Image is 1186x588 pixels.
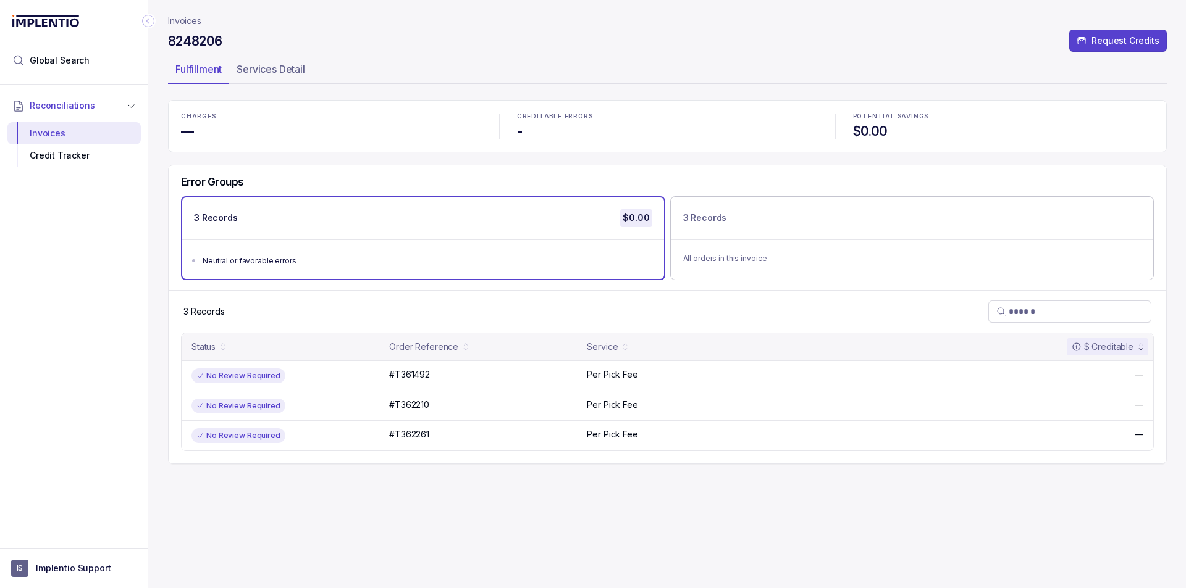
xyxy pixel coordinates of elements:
[1091,35,1159,47] p: Request Credits
[587,399,637,411] p: Per Pick Fee
[1072,341,1133,353] div: $ Creditable
[30,99,95,112] span: Reconciliations
[7,120,141,170] div: Reconciliations
[168,33,222,50] h4: 8248206
[191,428,285,443] div: No Review Required
[36,562,111,574] p: Implentio Support
[389,428,429,441] p: #T362261
[229,59,313,84] li: Tab Services Detail
[191,368,285,383] div: No Review Required
[237,62,305,77] p: Services Detail
[11,560,137,577] button: User initialsImplentio Support
[203,255,651,267] div: Neutral or favorable errors
[620,209,652,226] p: $0.00
[30,54,90,67] span: Global Search
[389,368,430,381] p: #T361492
[191,399,285,413] div: No Review Required
[168,15,201,27] a: Invoices
[853,123,1154,140] h4: $0.00
[194,212,238,224] p: 3 Records
[853,113,1154,120] p: POTENTIAL SAVINGS
[683,252,1142,265] p: All orders in this invoice
[17,122,131,144] div: Invoices
[191,341,216,353] div: Status
[1135,368,1143,381] p: —
[141,14,156,28] div: Collapse Icon
[181,175,244,189] h5: Error Groups
[1069,30,1167,52] button: Request Credits
[175,62,222,77] p: Fulfillment
[389,341,458,353] div: Order Reference
[11,560,28,577] span: User initials
[183,305,225,318] p: 3 Records
[389,399,429,411] p: #T362210
[1135,428,1143,441] p: —
[587,428,637,441] p: Per Pick Fee
[7,92,141,119] button: Reconciliations
[168,15,201,27] nav: breadcrumb
[181,113,482,120] p: CHARGES
[517,123,818,140] h4: -
[168,59,1167,84] ul: Tab Group
[183,305,225,318] div: Remaining page entries
[17,144,131,167] div: Credit Tracker
[1135,399,1143,411] p: —
[587,368,637,381] p: Per Pick Fee
[181,123,482,140] h4: —
[168,59,229,84] li: Tab Fulfillment
[587,341,618,353] div: Service
[683,212,727,224] p: 3 Records
[517,113,818,120] p: CREDITABLE ERRORS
